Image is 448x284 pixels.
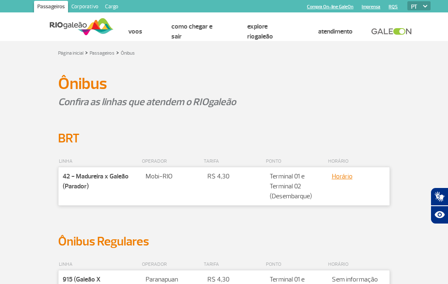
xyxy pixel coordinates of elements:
p: OPERADOR [142,260,203,270]
th: PONTO [265,259,328,270]
a: RQS [389,4,398,10]
p: Confira as linhas que atendem o RIOgaleão [58,95,390,109]
a: Passageiros [90,50,114,56]
th: TARIFA [203,259,265,270]
a: Horário [332,172,353,181]
strong: 42 - Madureira x Galeão (Parador) [63,172,129,190]
h2: BRT [58,131,390,146]
p: LINHA [59,260,141,270]
p: HORÁRIO [328,156,390,166]
h1: Ônibus [58,77,390,91]
a: Passageiros [34,1,68,14]
a: > [85,48,88,57]
a: Corporativo [68,1,102,14]
p: R$ 4,30 [207,171,261,181]
p: HORÁRIO [328,260,390,270]
a: Imprensa [362,4,380,10]
h2: Ônibus Regulares [58,234,390,249]
p: LINHA [59,156,141,166]
button: Abrir tradutor de língua de sinais. [431,188,448,206]
a: Compra On-line GaleOn [307,4,353,10]
a: > [116,48,119,57]
td: Terminal 01 e Terminal 02 (Desembarque) [265,167,328,206]
button: Abrir recursos assistivos. [431,206,448,224]
a: Cargo [102,1,122,14]
a: Atendimento [318,27,353,36]
a: Página inicial [58,50,83,56]
p: TARIFA [204,156,265,166]
th: PONTO [265,156,328,167]
a: Como chegar e sair [171,22,212,41]
p: Mobi-RIO [146,171,199,181]
a: Voos [128,27,142,36]
a: Explore RIOgaleão [247,22,273,41]
div: Plugin de acessibilidade da Hand Talk. [431,188,448,224]
a: Ônibus [121,50,135,56]
p: OPERADOR [142,156,203,166]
